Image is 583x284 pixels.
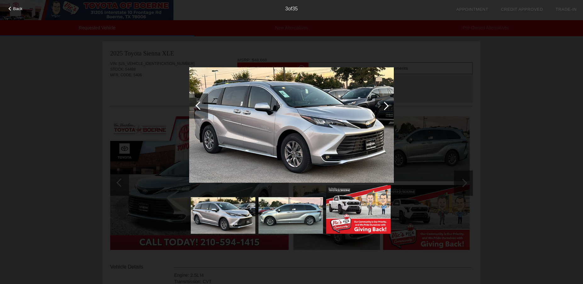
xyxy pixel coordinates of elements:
a: Trade-In [556,7,577,12]
span: Back [13,6,23,11]
a: Appointment [456,7,488,12]
img: image.aspx [191,197,255,234]
span: 3 [285,6,288,11]
span: 35 [292,6,298,11]
a: Credit Approved [501,7,543,12]
img: image.aspx [326,185,391,234]
img: image.aspx [258,197,323,234]
img: image.aspx [189,67,394,183]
